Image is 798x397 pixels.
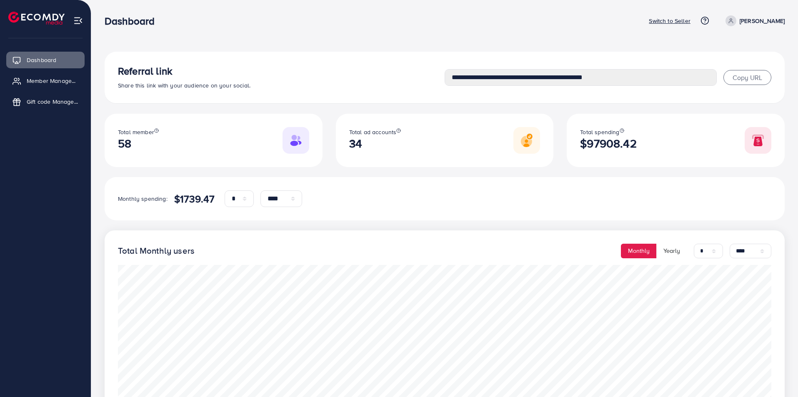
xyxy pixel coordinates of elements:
a: Member Management [6,72,85,89]
span: Member Management [27,77,78,85]
img: Responsive image [283,127,309,154]
img: Responsive image [745,127,771,154]
span: Total member [118,128,154,136]
img: logo [8,12,65,25]
span: Share this link with your audience on your social. [118,81,250,90]
a: Dashboard [6,52,85,68]
a: [PERSON_NAME] [722,15,785,26]
button: Monthly [621,244,657,258]
h4: $1739.47 [174,193,215,205]
span: Copy URL [733,73,762,82]
span: Total ad accounts [349,128,397,136]
h3: Dashboard [105,15,161,27]
p: Monthly spending: [118,194,168,204]
button: Yearly [656,244,687,258]
img: Responsive image [513,127,540,154]
h2: $97908.42 [580,137,636,150]
p: [PERSON_NAME] [740,16,785,26]
button: Copy URL [723,70,771,85]
h3: Referral link [118,65,445,77]
img: menu [73,16,83,25]
span: Dashboard [27,56,56,64]
iframe: Chat [763,360,792,391]
h4: Total Monthly users [118,246,195,256]
span: Total spending [580,128,619,136]
p: Switch to Seller [649,16,690,26]
span: Gift code Management [27,97,78,106]
a: Gift code Management [6,93,85,110]
h2: 34 [349,137,401,150]
h2: 58 [118,137,159,150]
